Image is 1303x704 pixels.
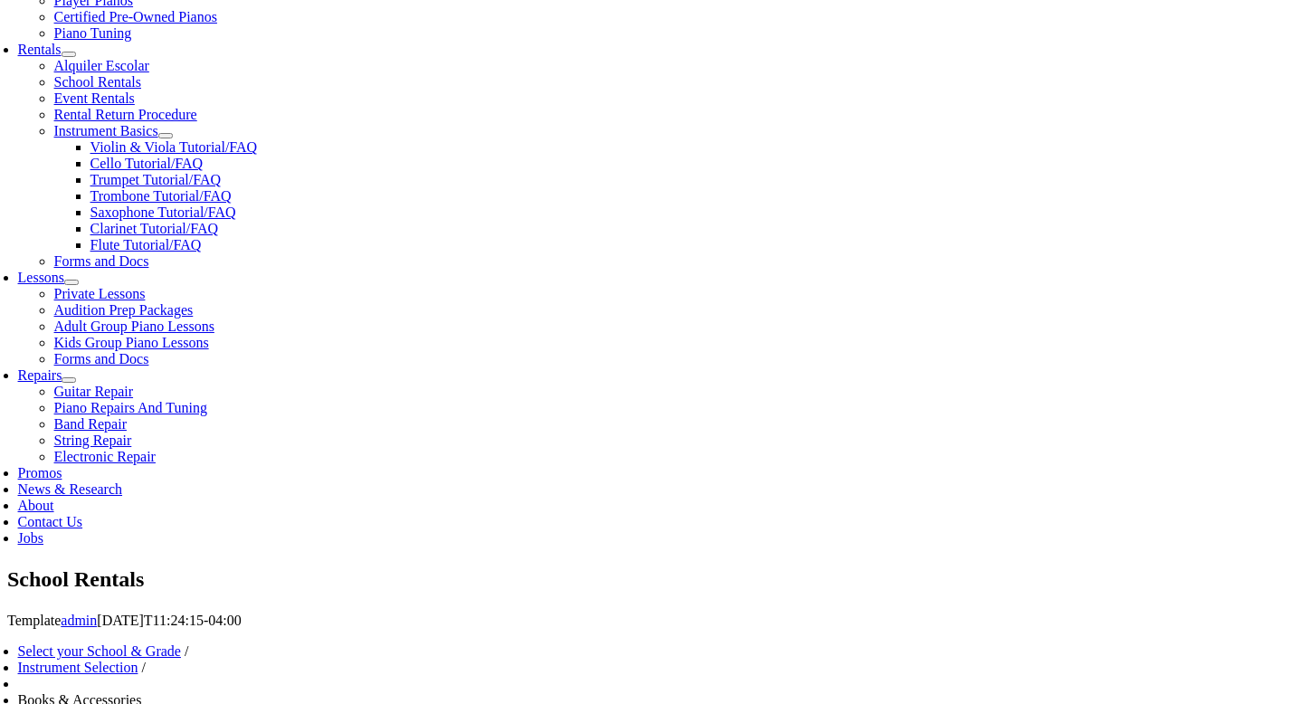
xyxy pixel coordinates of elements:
[54,58,149,73] a: Alquiler Escolar
[54,253,149,269] a: Forms and Docs
[54,74,141,90] a: School Rentals
[54,9,217,24] a: Certified Pre-Owned Pianos
[18,42,62,57] a: Rentals
[54,107,197,122] a: Rental Return Procedure
[7,565,1296,595] h1: School Rentals
[54,416,127,432] a: Band Repair
[54,90,135,106] a: Event Rentals
[54,319,214,334] a: Adult Group Piano Lessons
[18,498,54,513] a: About
[7,565,1296,595] section: Page Title Bar
[54,335,209,350] a: Kids Group Piano Lessons
[90,188,232,204] a: Trombone Tutorial/FAQ
[54,433,132,448] a: String Repair
[18,530,43,546] a: Jobs
[61,613,97,628] a: admin
[62,377,76,383] button: Open submenu of Repairs
[18,514,83,529] a: Contact Us
[54,302,194,318] a: Audition Prep Packages
[54,449,156,464] a: Electronic Repair
[54,400,207,415] a: Piano Repairs And Tuning
[90,221,219,236] a: Clarinet Tutorial/FAQ
[54,123,158,138] a: Instrument Basics
[54,384,134,399] a: Guitar Repair
[90,237,202,252] a: Flute Tutorial/FAQ
[90,139,258,155] a: Violin & Viola Tutorial/FAQ
[141,660,145,675] span: /
[90,205,236,220] a: Saxophone Tutorial/FAQ
[18,643,181,659] a: Select your School & Grade
[54,286,146,301] a: Private Lessons
[18,465,62,480] a: Promos
[7,613,61,628] span: Template
[18,367,62,383] a: Repairs
[62,52,76,57] button: Open submenu of Rentals
[18,481,123,497] a: News & Research
[54,25,132,41] a: Piano Tuning
[64,280,79,285] button: Open submenu of Lessons
[90,172,221,187] a: Trumpet Tutorial/FAQ
[97,613,241,628] span: [DATE]T11:24:15-04:00
[185,643,188,659] span: /
[158,133,173,138] button: Open submenu of Instrument Basics
[18,270,65,285] a: Lessons
[54,351,149,366] a: Forms and Docs
[90,156,204,171] a: Cello Tutorial/FAQ
[18,660,138,675] a: Instrument Selection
